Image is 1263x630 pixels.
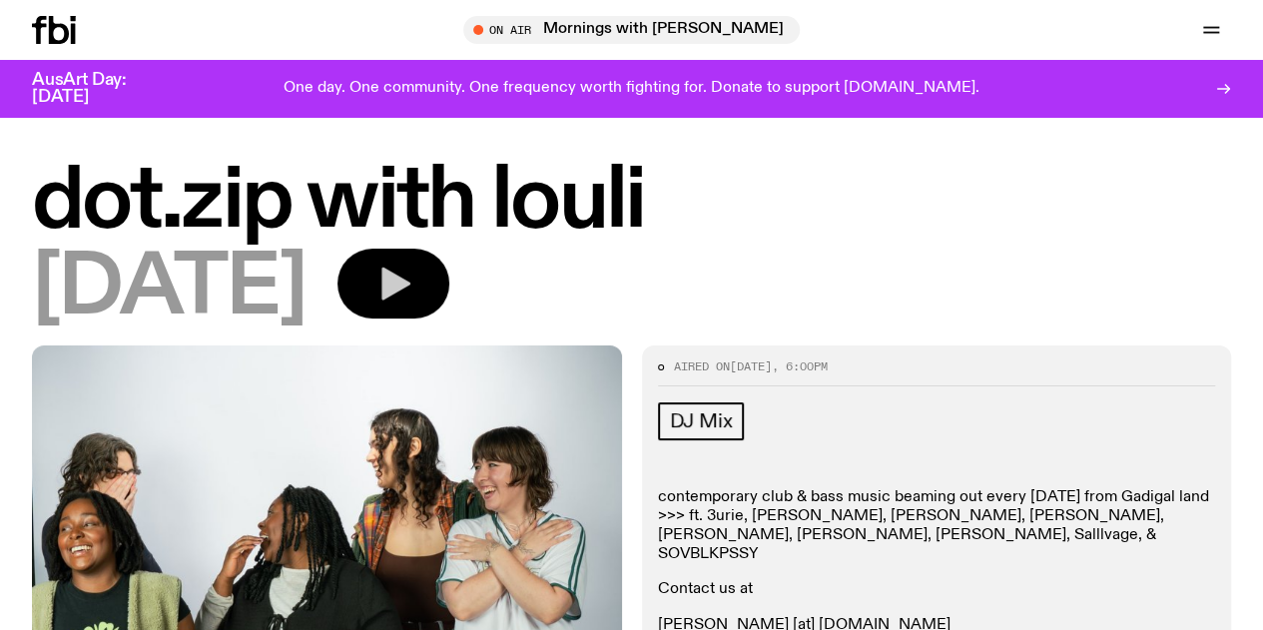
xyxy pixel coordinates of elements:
p: contemporary club & bass music beaming out every [DATE] from Gadigal land >>> ft. 3urie, [PERSON_... [658,488,1216,565]
button: On AirMornings with [PERSON_NAME] [463,16,800,44]
span: DJ Mix [670,410,733,432]
span: [DATE] [730,358,772,374]
h3: AusArt Day: [DATE] [32,72,160,106]
p: One day. One community. One frequency worth fighting for. Donate to support [DOMAIN_NAME]. [284,80,979,98]
span: , 6:00pm [772,358,828,374]
a: DJ Mix [658,402,745,440]
h1: dot.zip with louli [32,162,1231,243]
span: [DATE] [32,249,306,329]
span: Aired on [674,358,730,374]
p: Contact us at [658,580,1216,599]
